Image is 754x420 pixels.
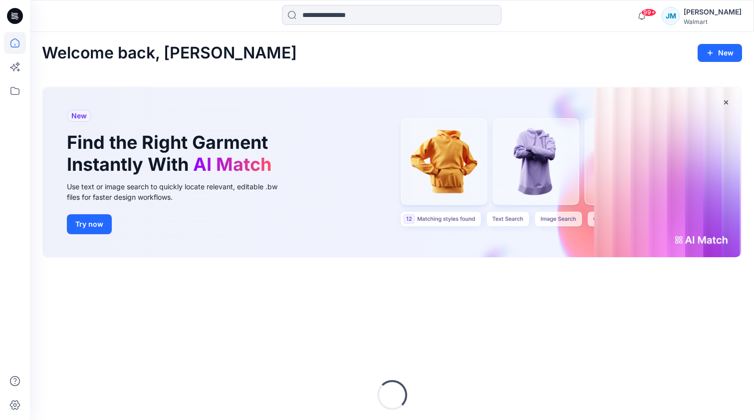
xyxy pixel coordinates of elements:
[67,181,291,202] div: Use text or image search to quickly locate relevant, editable .bw files for faster design workflows.
[698,44,742,62] button: New
[193,153,271,175] span: AI Match
[662,7,680,25] div: JM
[67,214,112,234] button: Try now
[684,6,742,18] div: [PERSON_NAME]
[67,132,276,175] h1: Find the Right Garment Instantly With
[684,18,742,25] div: Walmart
[71,110,87,122] span: New
[641,8,656,16] span: 99+
[42,44,297,62] h2: Welcome back, [PERSON_NAME]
